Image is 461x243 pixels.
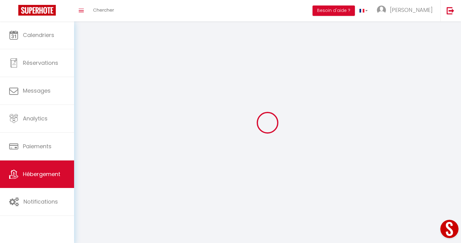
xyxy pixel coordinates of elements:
[23,59,58,67] span: Réservations
[313,6,355,16] button: Besoin d'aide ?
[23,87,51,94] span: Messages
[23,31,54,39] span: Calendriers
[23,170,60,178] span: Hébergement
[18,5,56,16] img: Super Booking
[435,217,461,243] iframe: LiveChat chat widget
[93,7,114,13] span: Chercher
[390,6,433,14] span: [PERSON_NAME]
[377,6,386,15] img: ...
[23,142,52,150] span: Paiements
[23,115,48,122] span: Analytics
[23,198,58,205] span: Notifications
[447,7,454,14] img: logout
